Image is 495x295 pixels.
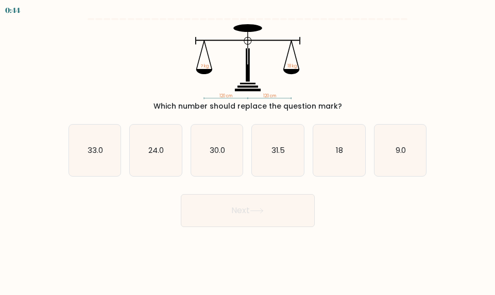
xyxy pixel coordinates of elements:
[219,93,232,99] tspan: 120 cm
[263,93,276,99] tspan: 120 cm
[88,145,103,155] text: 33.0
[210,145,225,155] text: 30.0
[75,101,421,112] div: Which number should replace the question mark?
[148,145,164,155] text: 24.0
[181,194,315,227] button: Next
[271,145,285,155] text: 31.5
[287,63,297,69] tspan: 18 kg
[396,145,406,155] text: 9.0
[200,63,208,69] tspan: ? kg
[336,145,343,155] text: 18
[5,5,20,15] div: 0:44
